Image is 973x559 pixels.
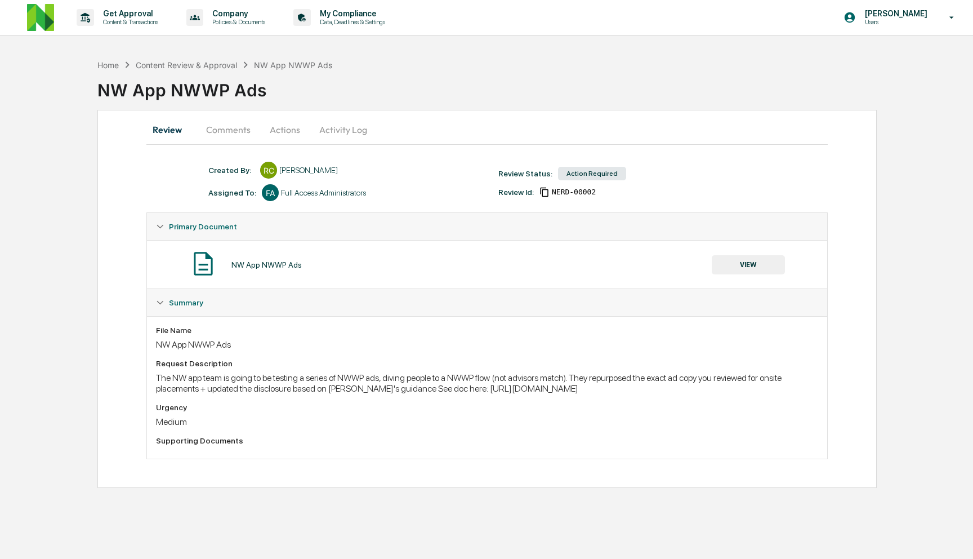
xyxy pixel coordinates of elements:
[260,116,310,143] button: Actions
[254,60,332,70] div: NW App NWWP Ads
[189,250,217,278] img: Document Icon
[281,188,366,197] div: Full Access Administrators
[937,522,967,552] iframe: Open customer support
[169,298,203,307] span: Summary
[147,240,827,289] div: Primary Document
[147,213,827,240] div: Primary Document
[552,188,596,197] span: 442a7dfa-8e00-4b35-889f-5e9690372f04
[156,436,818,445] div: Supporting Documents
[203,18,271,26] p: Policies & Documents
[146,116,828,143] div: secondary tabs example
[231,260,302,269] div: NW App NWWP Ads
[27,4,54,31] img: logo
[156,339,818,350] div: NW App NWWP Ads
[856,18,933,26] p: Users
[712,255,785,274] button: VIEW
[156,416,818,427] div: Medium
[94,9,164,18] p: Get Approval
[203,9,271,18] p: Company
[169,222,237,231] span: Primary Document
[156,403,818,412] div: Urgency
[97,71,973,100] div: NW App NWWP Ads
[279,166,338,175] div: [PERSON_NAME]
[156,372,818,394] div: The NW app team is going to be testing a series of NWWP ads, diving people to a NWWP flow (not ad...
[156,326,818,335] div: File Name
[856,9,933,18] p: [PERSON_NAME]
[311,9,391,18] p: My Compliance
[262,184,279,201] div: FA
[558,167,626,180] div: Action Required
[136,60,237,70] div: Content Review & Approval
[310,116,376,143] button: Activity Log
[498,188,534,197] div: Review Id:
[147,316,827,459] div: Summary
[146,116,197,143] button: Review
[94,18,164,26] p: Content & Transactions
[260,162,277,179] div: RC
[197,116,260,143] button: Comments
[97,60,119,70] div: Home
[156,359,818,368] div: Request Description
[311,18,391,26] p: Data, Deadlines & Settings
[147,289,827,316] div: Summary
[208,166,255,175] div: Created By: ‎ ‎
[208,188,256,197] div: Assigned To:
[498,169,552,178] div: Review Status:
